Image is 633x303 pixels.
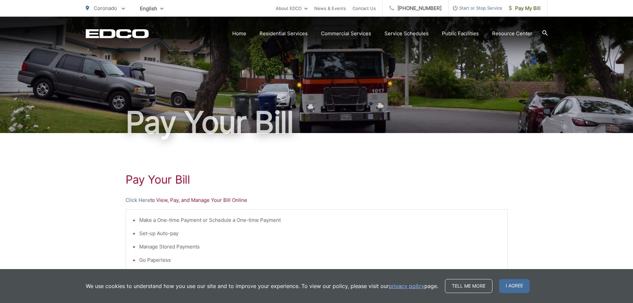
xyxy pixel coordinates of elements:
[492,30,532,38] a: Resource Center
[139,243,501,251] li: Manage Stored Payments
[135,3,168,14] span: English
[139,256,501,264] li: Go Paperless
[314,4,346,12] a: News & Events
[232,30,246,38] a: Home
[260,30,308,38] a: Residential Services
[384,30,429,38] a: Service Schedules
[86,106,548,139] h1: Pay Your Bill
[353,4,376,12] a: Contact Us
[321,30,371,38] a: Commercial Services
[276,4,308,12] a: About EDCO
[94,5,117,11] span: Coronado
[499,279,530,293] span: I agree
[139,216,501,224] li: Make a One-time Payment or Schedule a One-time Payment
[126,196,508,204] p: to View, Pay, and Manage Your Bill Online
[509,4,541,12] span: Pay My Bill
[445,279,492,293] a: Tell me more
[389,282,424,290] a: privacy policy
[442,30,479,38] a: Public Facilities
[126,196,150,204] a: Click Here
[126,173,508,186] h1: Pay Your Bill
[86,29,149,38] a: EDCD logo. Return to the homepage.
[86,282,438,290] p: We use cookies to understand how you use our site and to improve your experience. To view our pol...
[139,229,501,237] li: Set-up Auto-pay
